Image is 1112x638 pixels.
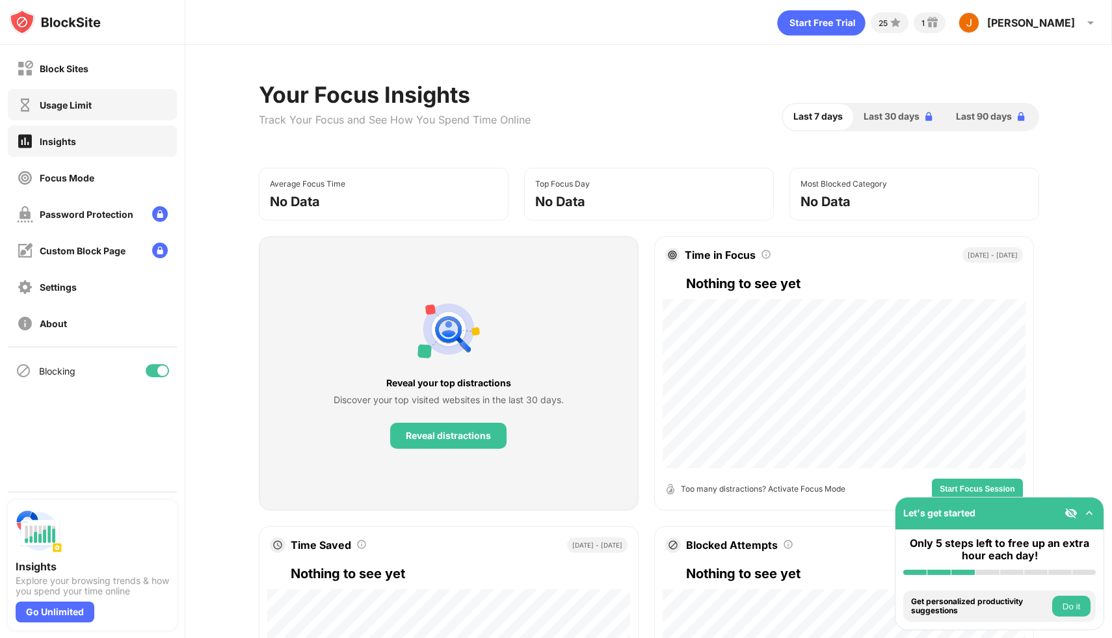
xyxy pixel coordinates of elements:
div: Most Blocked Category [801,179,887,189]
div: Blocking [39,366,75,377]
img: eye-not-visible.svg [1065,507,1078,520]
div: Focus Mode [40,172,94,183]
img: settings-off.svg [17,279,33,295]
div: Nothing to see yet [686,563,1023,584]
img: personal-suggestions.svg [417,298,480,360]
div: Discover your top visited websites in the last 30 days. [334,393,564,407]
img: time-usage-off.svg [17,97,33,113]
div: Nothing to see yet [291,563,628,584]
img: block-off.svg [17,60,33,77]
div: Explore your browsing trends & how you spend your time online [16,576,169,596]
img: open-timer.svg [665,484,676,494]
div: Get personalized productivity suggestions [911,597,1049,616]
div: Top Focus Day [535,179,590,189]
img: reward-small.svg [925,15,940,31]
div: Usage Limit [40,100,92,111]
img: customize-block-page-off.svg [17,243,33,259]
div: No Data [270,194,320,209]
div: No Data [535,194,585,209]
div: [DATE] - [DATE] [567,537,628,553]
div: Blocked Attempts [686,538,778,552]
img: block-icon.svg [668,540,678,550]
div: 25 [879,18,888,28]
div: Insights [40,136,76,147]
div: Insights [16,560,169,573]
span: Start Focus Session [940,485,1014,493]
img: points-small.svg [888,15,903,31]
span: Last 7 days [793,109,843,124]
div: Track Your Focus and See How You Spend Time Online [259,113,531,126]
div: Reveal your top distractions [334,376,564,390]
img: tooltip.svg [761,249,771,259]
div: Too many distractions? Activate Focus Mode [681,483,845,495]
img: ACg8ocLIOTQJp55PVP9NI7Kw8TwATwqhBp9sN5oJSQfFFpWSFuZckw=s96-c [959,12,979,33]
img: clock.svg [272,540,283,550]
div: 1 [921,18,925,28]
img: target.svg [668,250,677,259]
img: lock-menu.svg [152,243,168,258]
button: Start Focus Session [932,479,1022,499]
div: Reveal distractions [406,431,491,441]
img: insights-on.svg [17,133,33,150]
img: blocking-icon.svg [16,363,31,379]
span: Last 30 days [864,109,920,124]
img: focus-off.svg [17,170,33,186]
div: Your Focus Insights [259,81,531,108]
img: lock-menu.svg [152,206,168,222]
button: Do it [1052,596,1091,617]
div: About [40,318,67,329]
div: Custom Block Page [40,245,126,256]
div: Password Protection [40,209,133,220]
div: No Data [801,194,851,209]
img: lock-blue.svg [922,110,935,123]
div: Block Sites [40,63,88,74]
div: [PERSON_NAME] [987,16,1075,29]
img: tooltip.svg [356,539,367,550]
div: [DATE] - [DATE] [962,247,1023,263]
div: Only 5 steps left to free up an extra hour each day! [903,537,1096,562]
img: about-off.svg [17,315,33,332]
div: Settings [40,282,77,293]
div: Go Unlimited [16,602,94,622]
div: Let's get started [903,507,975,518]
div: animation [777,10,866,36]
img: push-insights.svg [16,508,62,555]
img: lock-blue.svg [1014,110,1027,123]
div: Time in Focus [685,248,756,261]
img: omni-setup-toggle.svg [1083,507,1096,520]
img: password-protection-off.svg [17,206,33,222]
img: tooltip.svg [783,539,793,550]
div: Average Focus Time [270,179,345,189]
span: Last 90 days [956,109,1012,124]
img: logo-blocksite.svg [9,9,101,35]
div: Nothing to see yet [686,273,1023,294]
div: Time Saved [291,538,351,552]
